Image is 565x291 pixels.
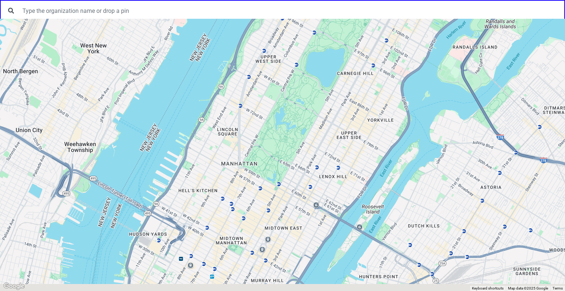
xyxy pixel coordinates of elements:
[18,4,561,18] input: Type the organization name or drop a pin
[508,286,548,290] span: Map data ©2025 Google
[552,286,563,290] a: Terms (opens in new tab)
[472,286,504,291] button: Keyboard shortcuts
[2,281,26,291] a: Open this area in Google Maps (opens a new window)
[2,281,26,291] img: Google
